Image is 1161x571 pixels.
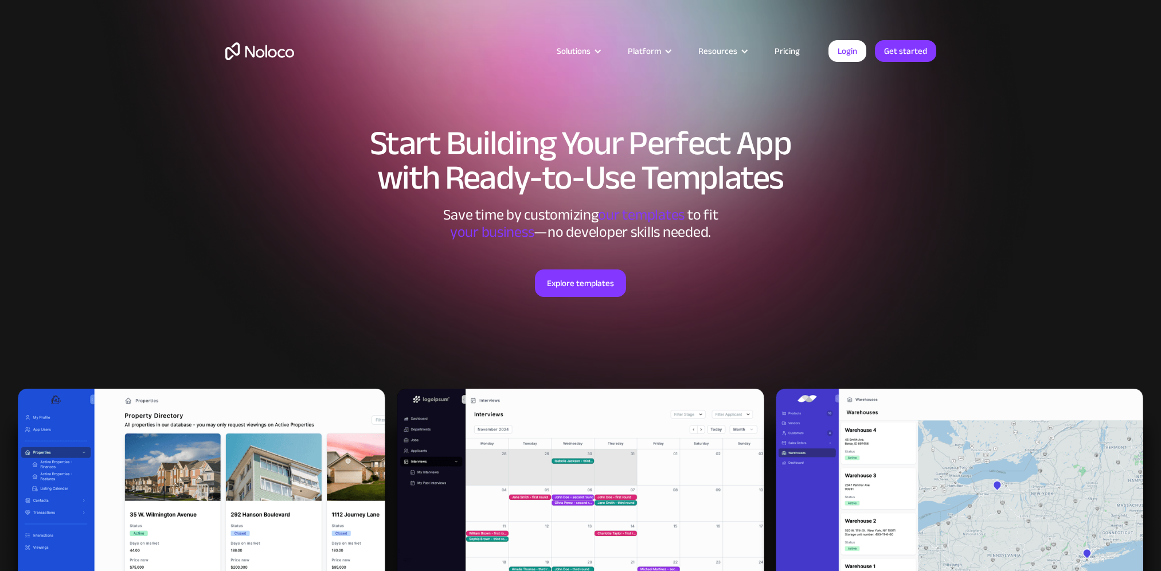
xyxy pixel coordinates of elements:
[628,44,661,58] div: Platform
[828,40,866,62] a: Login
[535,269,626,297] a: Explore templates
[875,40,936,62] a: Get started
[698,44,737,58] div: Resources
[409,206,753,241] div: Save time by customizing to fit ‍ —no developer skills needed.
[225,126,936,195] h1: Start Building Your Perfect App with Ready-to-Use Templates
[557,44,591,58] div: Solutions
[542,44,613,58] div: Solutions
[598,201,685,229] span: our templates
[450,218,534,246] span: your business
[760,44,814,58] a: Pricing
[684,44,760,58] div: Resources
[613,44,684,58] div: Platform
[225,42,294,60] a: home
